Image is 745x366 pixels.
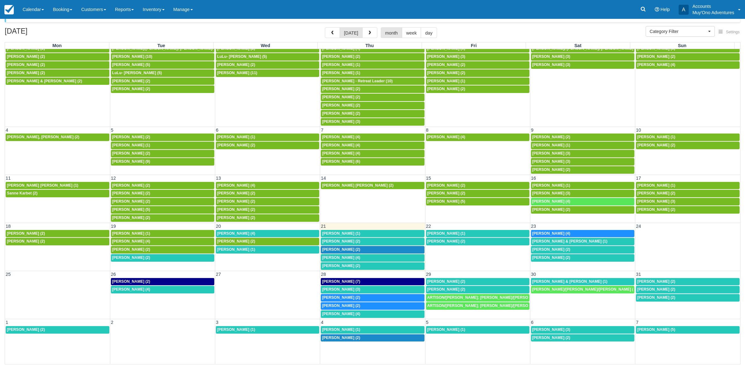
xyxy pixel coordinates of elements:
[216,230,319,238] a: [PERSON_NAME] (4)
[531,206,634,214] a: [PERSON_NAME] (2)
[112,183,150,188] span: [PERSON_NAME] (2)
[531,230,634,238] a: [PERSON_NAME] (4)
[532,199,570,204] span: [PERSON_NAME] (4)
[322,87,360,91] span: [PERSON_NAME] (2)
[217,183,255,188] span: [PERSON_NAME] (4)
[531,134,634,141] a: [PERSON_NAME] (2)
[532,135,570,139] span: [PERSON_NAME] (2)
[111,182,214,189] a: [PERSON_NAME] (2)
[635,176,642,181] span: 17
[531,53,634,61] a: [PERSON_NAME] (3)
[426,294,529,302] a: ARTISON/[PERSON_NAME]; [PERSON_NAME]/[PERSON_NAME]; [PERSON_NAME]/[PERSON_NAME]; [PERSON_NAME]/[P...
[217,199,255,204] span: [PERSON_NAME] (2)
[215,224,222,229] span: 20
[532,287,637,292] span: [PERSON_NAME]/[PERSON_NAME]/[PERSON_NAME] (2)
[321,142,424,149] a: [PERSON_NAME] (4)
[636,190,740,197] a: [PERSON_NAME] (2)
[110,272,117,277] span: 26
[574,43,581,48] span: Sat
[7,63,45,67] span: [PERSON_NAME] (2)
[532,159,570,164] span: [PERSON_NAME] (3)
[637,183,675,188] span: [PERSON_NAME] (1)
[112,151,150,156] span: [PERSON_NAME] (2)
[112,279,150,284] span: [PERSON_NAME] (2)
[217,63,255,67] span: [PERSON_NAME] (2)
[726,30,740,34] span: Settings
[426,238,529,245] a: [PERSON_NAME] (2)
[532,183,570,188] span: [PERSON_NAME] (1)
[111,206,214,214] a: [PERSON_NAME] (5)
[217,191,255,195] span: [PERSON_NAME] (2)
[111,134,214,141] a: [PERSON_NAME] (2)
[646,26,715,37] button: Category Filter
[217,207,255,212] span: [PERSON_NAME] (2)
[5,128,9,133] span: 4
[322,79,392,83] span: [PERSON_NAME] - Retreat Leader (10)
[427,191,465,195] span: [PERSON_NAME] (2)
[112,191,150,195] span: [PERSON_NAME] (2)
[637,295,675,300] span: [PERSON_NAME] (2)
[216,61,319,69] a: [PERSON_NAME] (2)
[427,71,465,75] span: [PERSON_NAME] (2)
[532,327,570,332] span: [PERSON_NAME] (3)
[7,327,45,332] span: [PERSON_NAME] (2)
[532,255,570,260] span: [PERSON_NAME] (2)
[215,320,219,325] span: 3
[322,264,360,268] span: [PERSON_NAME] (2)
[112,207,150,212] span: [PERSON_NAME] (5)
[531,334,634,342] a: [PERSON_NAME] (2)
[425,224,432,229] span: 22
[637,191,675,195] span: [PERSON_NAME] (2)
[532,143,570,147] span: [PERSON_NAME] (1)
[321,278,424,286] a: [PERSON_NAME] (7)
[217,239,255,243] span: [PERSON_NAME] (2)
[215,128,219,133] span: 6
[5,224,11,229] span: 18
[530,176,537,181] span: 16
[679,5,689,15] div: A
[322,159,360,164] span: [PERSON_NAME] (6)
[216,134,319,141] a: [PERSON_NAME] (1)
[112,199,150,204] span: [PERSON_NAME] (2)
[112,159,150,164] span: [PERSON_NAME] (9)
[112,143,150,147] span: [PERSON_NAME] (1)
[322,279,360,284] span: [PERSON_NAME] (7)
[112,87,150,91] span: [PERSON_NAME] (2)
[6,61,109,69] a: [PERSON_NAME] (2)
[427,87,465,91] span: [PERSON_NAME] (2)
[426,302,529,310] a: ARTISON/[PERSON_NAME]; [PERSON_NAME]/[PERSON_NAME]; [PERSON_NAME]/[PERSON_NAME]; [PERSON_NAME]/[P...
[112,255,150,260] span: [PERSON_NAME] (2)
[110,224,117,229] span: 19
[321,94,424,101] a: [PERSON_NAME] (2)
[111,158,214,166] a: [PERSON_NAME] (9)
[321,334,424,342] a: [PERSON_NAME] (2)
[322,336,360,340] span: [PERSON_NAME] (2)
[426,134,529,141] a: [PERSON_NAME] (4)
[217,247,255,252] span: [PERSON_NAME] (1)
[111,246,214,254] a: [PERSON_NAME] (2)
[426,182,529,189] a: [PERSON_NAME] (2)
[636,326,740,334] a: [PERSON_NAME] (5)
[532,247,570,252] span: [PERSON_NAME] (2)
[531,198,634,205] a: [PERSON_NAME] (4)
[322,143,360,147] span: [PERSON_NAME] (4)
[320,176,326,181] span: 14
[531,326,634,334] a: [PERSON_NAME] (3)
[217,216,255,220] span: [PERSON_NAME] (2)
[531,182,634,189] a: [PERSON_NAME] (1)
[6,53,109,61] a: [PERSON_NAME] (2)
[321,53,424,61] a: [PERSON_NAME] (2)
[5,320,9,325] span: 1
[217,71,257,75] span: [PERSON_NAME] (11)
[6,182,109,189] a: [PERSON_NAME] [PERSON_NAME] (1)
[532,279,607,284] span: [PERSON_NAME] & [PERSON_NAME] (1)
[111,61,214,69] a: [PERSON_NAME] (5)
[427,199,465,204] span: [PERSON_NAME] (5)
[530,320,534,325] span: 6
[321,61,424,69] a: [PERSON_NAME] (1)
[215,272,222,277] span: 27
[426,286,529,293] a: [PERSON_NAME] (2)
[321,262,424,270] a: [PERSON_NAME] (2)
[471,43,477,48] span: Fri
[636,134,740,141] a: [PERSON_NAME] (1)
